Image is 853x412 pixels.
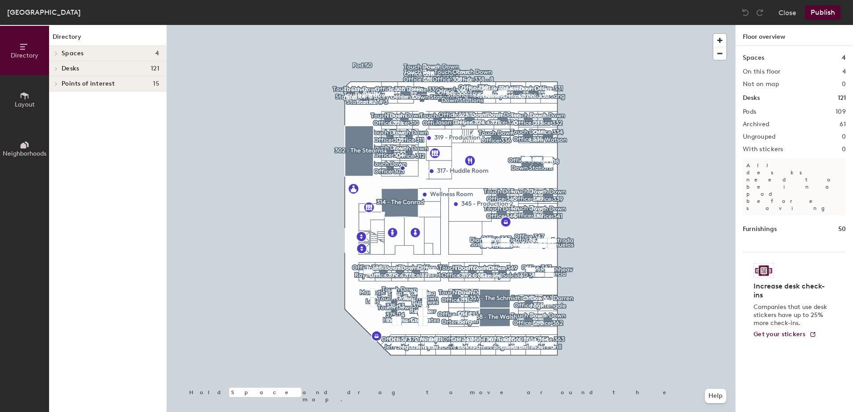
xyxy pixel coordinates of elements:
[754,282,830,300] h4: Increase desk check-ins
[754,263,774,278] img: Sticker logo
[838,224,846,234] h1: 50
[705,389,726,403] button: Help
[743,146,783,153] h2: With stickers
[153,80,159,87] span: 15
[15,101,35,108] span: Layout
[151,65,159,72] span: 121
[755,8,764,17] img: Redo
[743,68,781,75] h2: On this floor
[778,5,796,20] button: Close
[836,108,846,115] h2: 109
[754,331,816,338] a: Get your stickers
[741,8,750,17] img: Undo
[842,53,846,63] h1: 4
[3,150,46,157] span: Neighborhoods
[842,146,846,153] h2: 0
[743,81,779,88] h2: Not on map
[743,133,776,140] h2: Ungrouped
[842,68,846,75] h2: 4
[805,5,841,20] button: Publish
[838,93,846,103] h1: 121
[842,133,846,140] h2: 0
[743,158,846,215] p: All desks need to be in a pod before saving
[743,108,756,115] h2: Pods
[840,121,846,128] h2: 61
[743,93,760,103] h1: Desks
[754,330,806,338] span: Get your stickers
[62,80,115,87] span: Points of interest
[62,50,84,57] span: Spaces
[736,25,853,46] h1: Floor overview
[155,50,159,57] span: 4
[743,224,777,234] h1: Furnishings
[11,52,38,59] span: Directory
[743,53,764,63] h1: Spaces
[842,81,846,88] h2: 0
[743,121,769,128] h2: Archived
[7,7,81,18] div: [GEOGRAPHIC_DATA]
[49,32,166,46] h1: Directory
[62,65,79,72] span: Desks
[754,303,830,327] p: Companies that use desk stickers have up to 25% more check-ins.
